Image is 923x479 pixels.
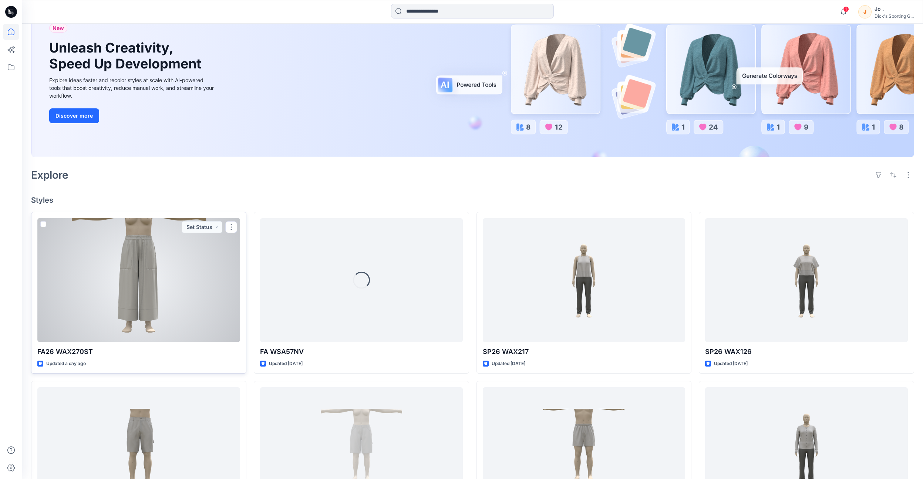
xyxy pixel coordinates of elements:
p: Updated [DATE] [714,360,748,368]
p: Updated [DATE] [269,360,303,368]
p: FA26 WAX270ST [37,347,240,357]
p: SP26 WAX126 [705,347,908,357]
p: Updated a day ago [46,360,86,368]
span: New [53,24,64,33]
div: J [858,5,872,18]
h2: Explore [31,169,68,181]
h1: Unleash Creativity, Speed Up Development [49,40,205,72]
div: Dick's Sporting G... [875,13,914,19]
p: FA WSA57NV [260,347,463,357]
span: 1 [843,6,849,12]
p: SP26 WAX217 [483,347,685,357]
div: Jo . [875,4,914,13]
h4: Styles [31,196,914,205]
a: Discover more [49,108,216,123]
a: SP26 WAX126 [705,218,908,342]
p: Updated [DATE] [492,360,525,368]
a: SP26 WAX217 [483,218,685,342]
button: Discover more [49,108,99,123]
a: FA26 WAX270ST [37,218,240,342]
div: Explore ideas faster and recolor styles at scale with AI-powered tools that boost creativity, red... [49,76,216,99]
